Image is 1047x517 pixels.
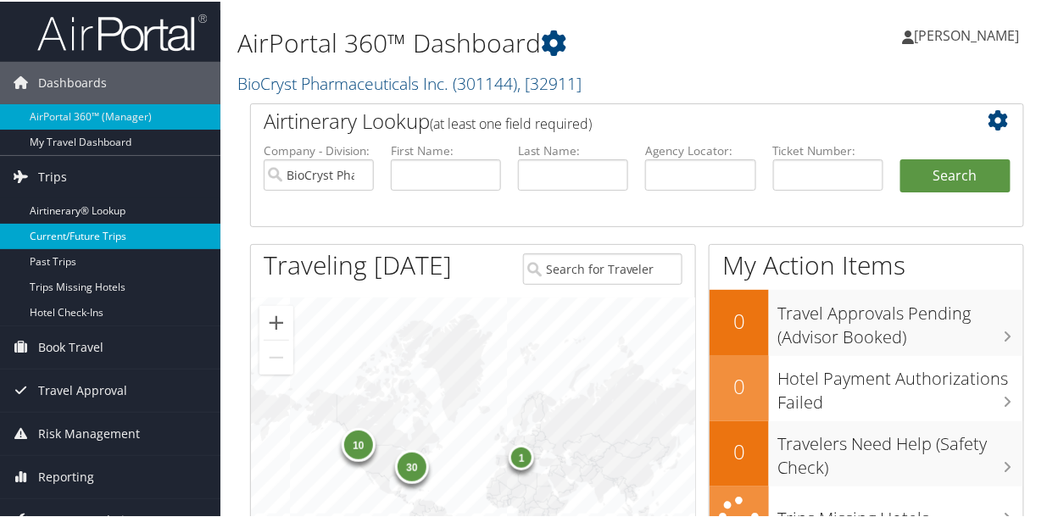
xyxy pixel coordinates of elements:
a: 0Travelers Need Help (Safety Check) [710,420,1023,485]
label: Agency Locator: [645,141,755,158]
a: 0Travel Approvals Pending (Advisor Booked) [710,288,1023,353]
h2: 0 [710,305,769,334]
span: Book Travel [38,325,103,367]
a: [PERSON_NAME] [903,8,1037,59]
h2: 0 [710,370,769,399]
span: Dashboards [38,60,107,103]
img: airportal-logo.png [37,11,207,51]
span: Travel Approval [38,368,127,410]
button: Zoom out [259,339,293,373]
span: ( 301144 ) [453,70,517,93]
div: 1 [510,443,535,469]
h2: Airtinerary Lookup [264,105,946,134]
input: Search for Traveler [523,252,682,283]
h1: My Action Items [710,246,1023,281]
span: Risk Management [38,411,140,453]
span: , [ 32911 ] [517,70,582,93]
a: BioCryst Pharmaceuticals Inc. [237,70,582,93]
div: 30 [395,448,429,482]
label: Company - Division: [264,141,374,158]
a: 0Hotel Payment Authorizations Failed [710,354,1023,420]
span: Reporting [38,454,94,497]
label: First Name: [391,141,501,158]
h2: 0 [710,436,769,464]
h3: Travelers Need Help (Safety Check) [777,422,1023,478]
button: Zoom in [259,304,293,338]
span: [PERSON_NAME] [915,25,1020,43]
button: Search [900,158,1011,192]
h1: AirPortal 360™ Dashboard [237,24,771,59]
label: Ticket Number: [773,141,883,158]
span: Trips [38,154,67,197]
h1: Traveling [DATE] [264,246,452,281]
h3: Hotel Payment Authorizations Failed [777,357,1023,413]
label: Last Name: [518,141,628,158]
h3: Travel Approvals Pending (Advisor Booked) [777,292,1023,347]
span: (at least one field required) [430,113,592,131]
div: 10 [342,426,376,460]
